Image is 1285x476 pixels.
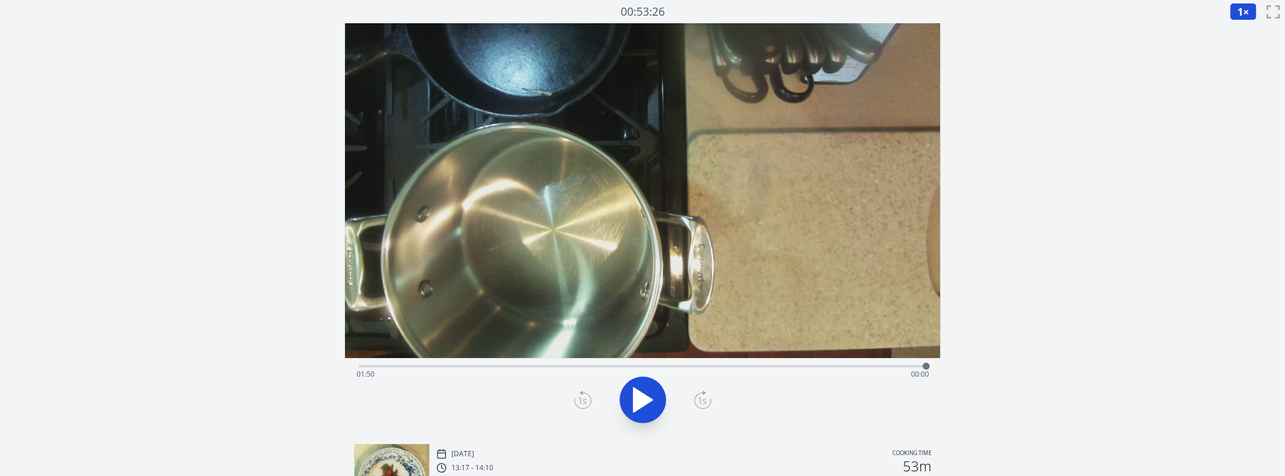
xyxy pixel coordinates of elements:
span: 00:00 [910,369,928,379]
span: 1 [1237,5,1243,19]
h2: 53m [902,459,931,473]
span: 01:50 [357,369,375,379]
p: 13:17 - 14:10 [451,463,493,473]
a: 00:53:26 [621,3,665,20]
button: 1× [1230,3,1256,20]
p: Cooking time [892,449,931,459]
p: [DATE] [451,449,474,459]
